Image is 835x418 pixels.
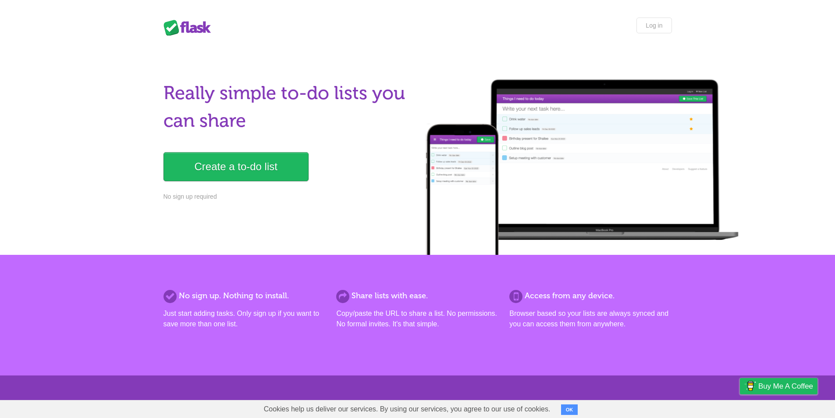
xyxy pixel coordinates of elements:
[636,18,672,33] a: Log in
[336,308,498,329] p: Copy/paste the URL to share a list. No permissions. No formal invites. It's that simple.
[758,379,813,394] span: Buy me a coffee
[561,404,578,415] button: OK
[163,79,412,135] h1: Really simple to-do lists you can share
[163,192,412,201] p: No sign up required
[509,290,672,302] h2: Access from any device.
[163,152,309,181] a: Create a to-do list
[163,20,216,36] div: Flask Lists
[509,308,672,329] p: Browser based so your lists are always synced and you can access them from anywhere.
[163,308,326,329] p: Just start adding tasks. Only sign up if you want to save more than one list.
[740,378,817,394] a: Buy me a coffee
[336,290,498,302] h2: Share lists with ease.
[744,379,756,393] img: Buy me a coffee
[255,400,559,418] span: Cookies help us deliver our services. By using our services, you agree to our use of cookies.
[163,290,326,302] h2: No sign up. Nothing to install.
